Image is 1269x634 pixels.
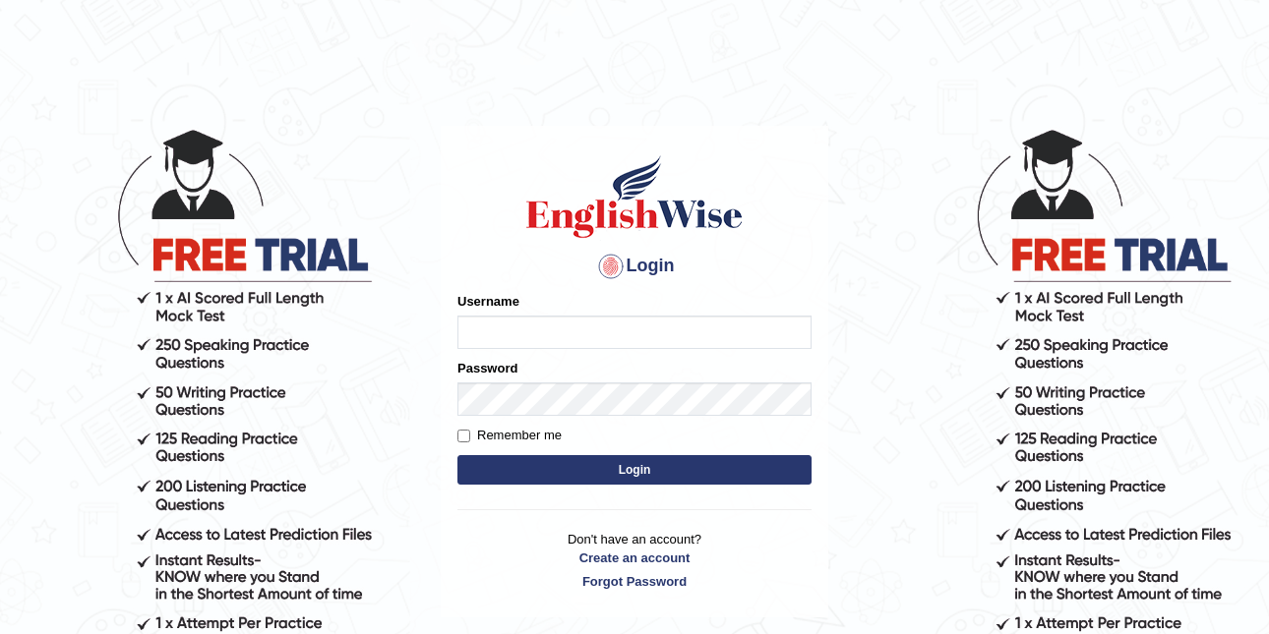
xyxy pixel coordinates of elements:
[457,426,562,445] label: Remember me
[457,548,812,567] a: Create an account
[457,455,812,485] button: Login
[457,530,812,591] p: Don't have an account?
[457,359,517,377] label: Password
[457,572,812,591] a: Forgot Password
[457,292,519,311] label: Username
[522,152,747,241] img: Logo of English Wise sign in for intelligent practice with AI
[457,430,470,442] input: Remember me
[457,251,812,282] h4: Login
